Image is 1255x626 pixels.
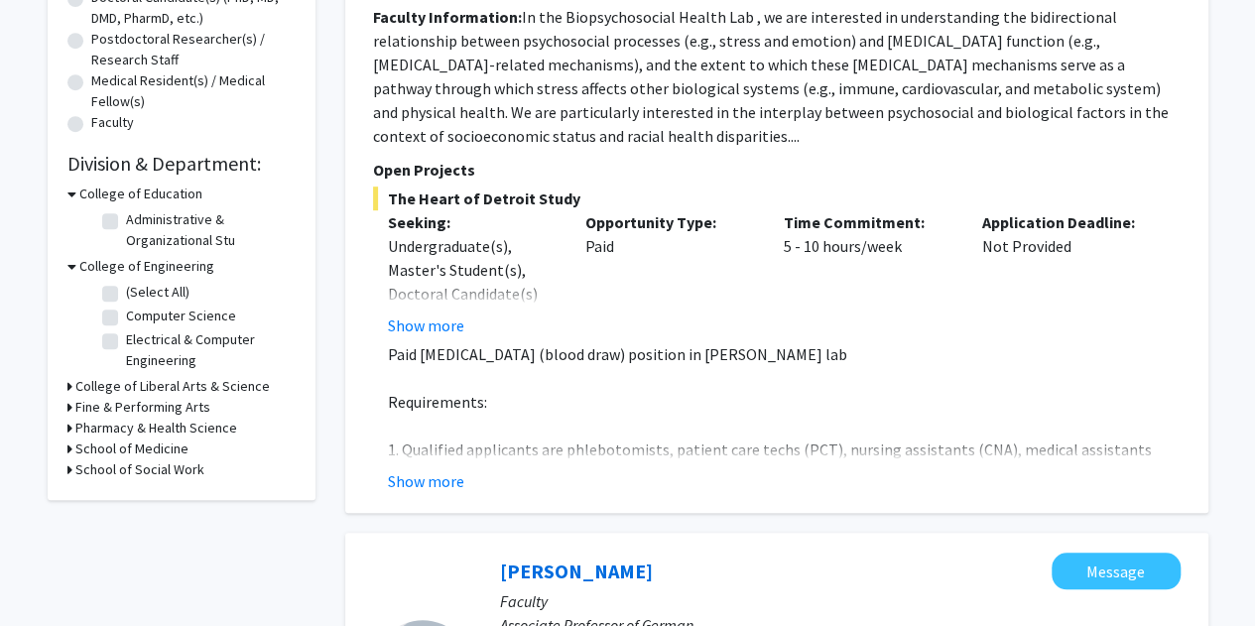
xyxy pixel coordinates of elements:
span: Requirements: [388,392,487,412]
div: Undergraduate(s), Master's Student(s), Doctoral Candidate(s) (PhD, MD, DMD, PharmD, etc.) [388,234,557,353]
h3: College of Education [79,184,202,204]
label: Postdoctoral Researcher(s) / Research Staff [91,29,296,70]
h3: Fine & Performing Arts [75,397,210,418]
h3: School of Social Work [75,459,204,480]
span: Paid [MEDICAL_DATA] (blood draw) position in [PERSON_NAME] lab [388,344,847,364]
label: Faculty [91,112,134,133]
h3: College of Liberal Arts & Science [75,376,270,397]
p: Faculty [500,589,1181,613]
p: Open Projects [373,158,1181,182]
h2: Division & Department: [67,152,296,176]
span: The Heart of Detroit Study [373,187,1181,210]
h3: School of Medicine [75,438,188,459]
label: Electrical & Computer Engineering [126,329,291,371]
button: Show more [388,313,464,337]
button: Show more [388,469,464,493]
div: Not Provided [967,210,1166,337]
label: Computer Science [126,306,236,326]
button: Message Nicole Coleman [1052,553,1181,589]
p: Opportunity Type: [585,210,754,234]
iframe: Chat [15,537,84,611]
fg-read-more: In the Biopsychosocial Health Lab , we are interested in understanding the bidirectional relation... [373,7,1169,146]
h3: College of Engineering [79,256,214,277]
span: 1. Qualified applicants are phlebotomists, patient care techs (PCT), nursing assistants (CNA), me... [388,439,1152,483]
a: [PERSON_NAME] [500,559,653,583]
div: 5 - 10 hours/week [769,210,967,337]
b: Faculty Information: [373,7,522,27]
p: Application Deadline: [982,210,1151,234]
label: Administrative & Organizational Stu [126,209,291,251]
p: Time Commitment: [784,210,952,234]
p: Seeking: [388,210,557,234]
label: Medical Resident(s) / Medical Fellow(s) [91,70,296,112]
label: (Select All) [126,282,189,303]
div: Paid [570,210,769,337]
h3: Pharmacy & Health Science [75,418,237,438]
